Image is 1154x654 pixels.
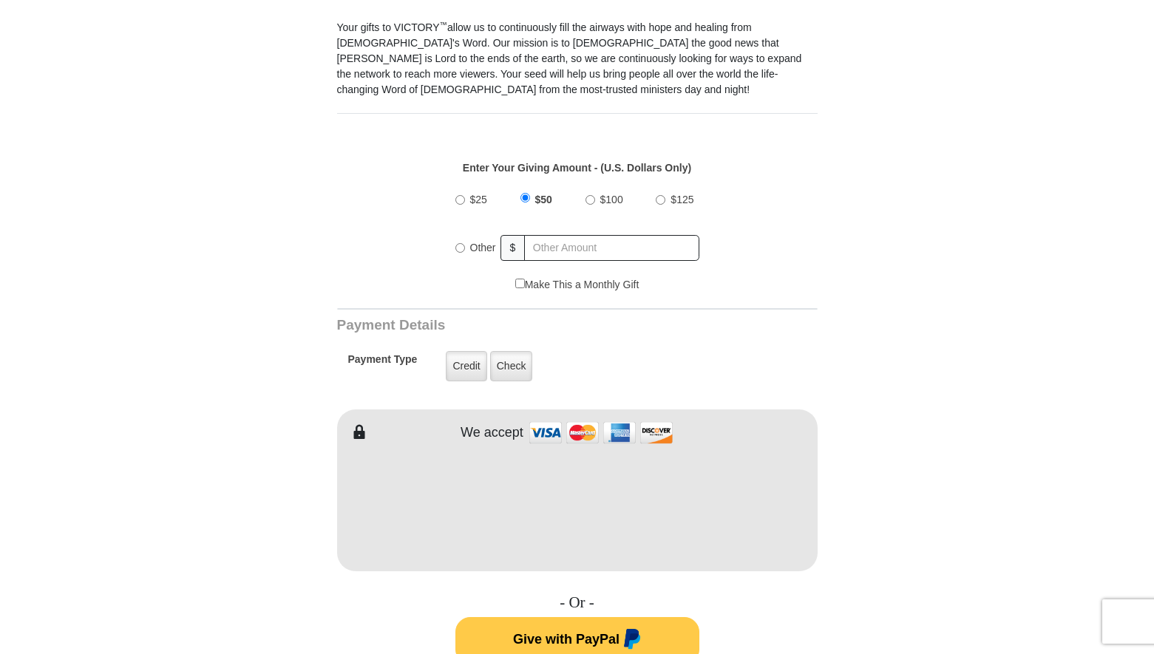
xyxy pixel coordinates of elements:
[515,277,639,293] label: Make This a Monthly Gift
[470,242,496,253] span: Other
[527,417,675,449] img: credit cards accepted
[620,629,641,653] img: paypal
[600,194,623,205] span: $100
[515,279,525,288] input: Make This a Monthly Gift
[524,235,699,261] input: Other Amount
[490,351,533,381] label: Check
[337,317,714,334] h3: Payment Details
[337,20,818,98] p: Your gifts to VICTORY allow us to continuously fill the airways with hope and healing from [DEMOG...
[671,194,693,205] span: $125
[440,20,448,29] sup: ™
[470,194,487,205] span: $25
[337,593,818,612] h4: - Or -
[446,351,486,381] label: Credit
[348,353,418,373] h5: Payment Type
[500,235,526,261] span: $
[513,632,620,647] span: Give with PayPal
[461,425,523,441] h4: We accept
[535,194,552,205] span: $50
[463,162,691,174] strong: Enter Your Giving Amount - (U.S. Dollars Only)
